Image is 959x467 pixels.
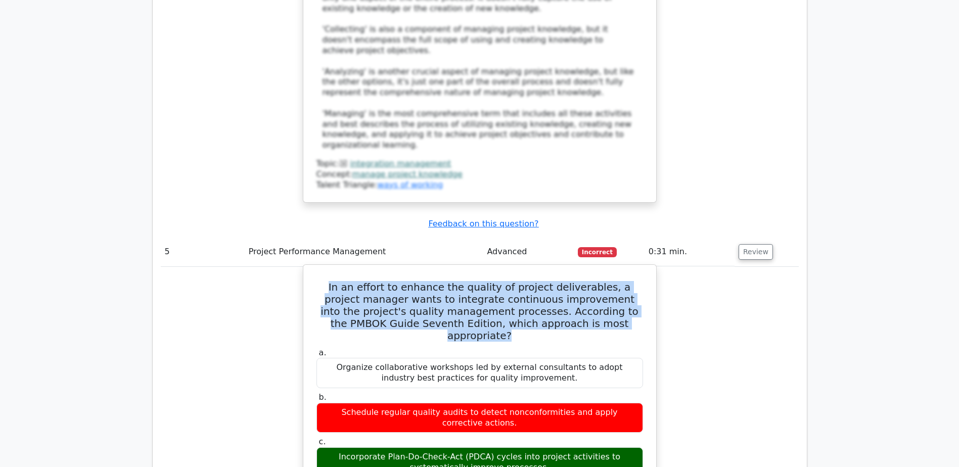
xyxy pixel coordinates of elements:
div: Talent Triangle: [316,159,643,190]
td: Advanced [483,238,574,266]
td: Project Performance Management [245,238,483,266]
a: ways of working [377,180,443,190]
span: Incorrect [578,247,617,257]
div: Topic: [316,159,643,169]
span: b. [319,392,327,402]
div: Concept: [316,169,643,180]
div: Schedule regular quality audits to detect nonconformities and apply corrective actions. [316,403,643,433]
div: Organize collaborative workshops led by external consultants to adopt industry best practices for... [316,358,643,388]
button: Review [739,244,773,260]
td: 0:31 min. [645,238,735,266]
a: Feedback on this question? [428,219,538,228]
td: 5 [161,238,245,266]
span: c. [319,437,326,446]
span: a. [319,348,327,357]
h5: In an effort to enhance the quality of project deliverables, a project manager wants to integrate... [315,281,644,342]
a: integration management [350,159,451,168]
a: manage project knowledge [352,169,463,179]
